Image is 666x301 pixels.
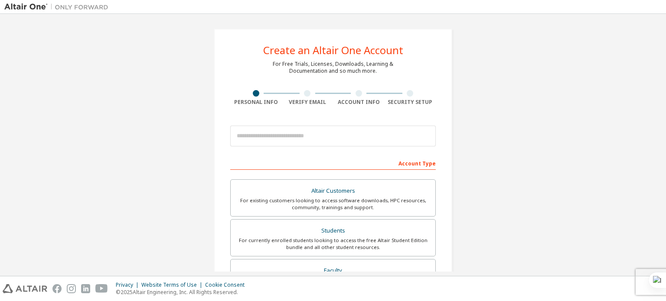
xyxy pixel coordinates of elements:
div: For Free Trials, Licenses, Downloads, Learning & Documentation and so much more. [273,61,393,74]
img: Altair One [4,3,113,11]
img: instagram.svg [67,284,76,293]
div: Verify Email [282,99,333,106]
div: For currently enrolled students looking to access the free Altair Student Edition bundle and all ... [236,237,430,251]
div: Create an Altair One Account [263,45,403,55]
img: youtube.svg [95,284,108,293]
img: linkedin.svg [81,284,90,293]
div: Website Terms of Use [141,282,205,288]
div: Account Type [230,156,436,170]
div: Cookie Consent [205,282,250,288]
img: facebook.svg [52,284,62,293]
div: For existing customers looking to access software downloads, HPC resources, community, trainings ... [236,197,430,211]
img: altair_logo.svg [3,284,47,293]
div: Altair Customers [236,185,430,197]
div: Students [236,225,430,237]
p: © 2025 Altair Engineering, Inc. All Rights Reserved. [116,288,250,296]
div: Faculty [236,265,430,277]
div: Security Setup [385,99,436,106]
div: Account Info [333,99,385,106]
div: Privacy [116,282,141,288]
div: Personal Info [230,99,282,106]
